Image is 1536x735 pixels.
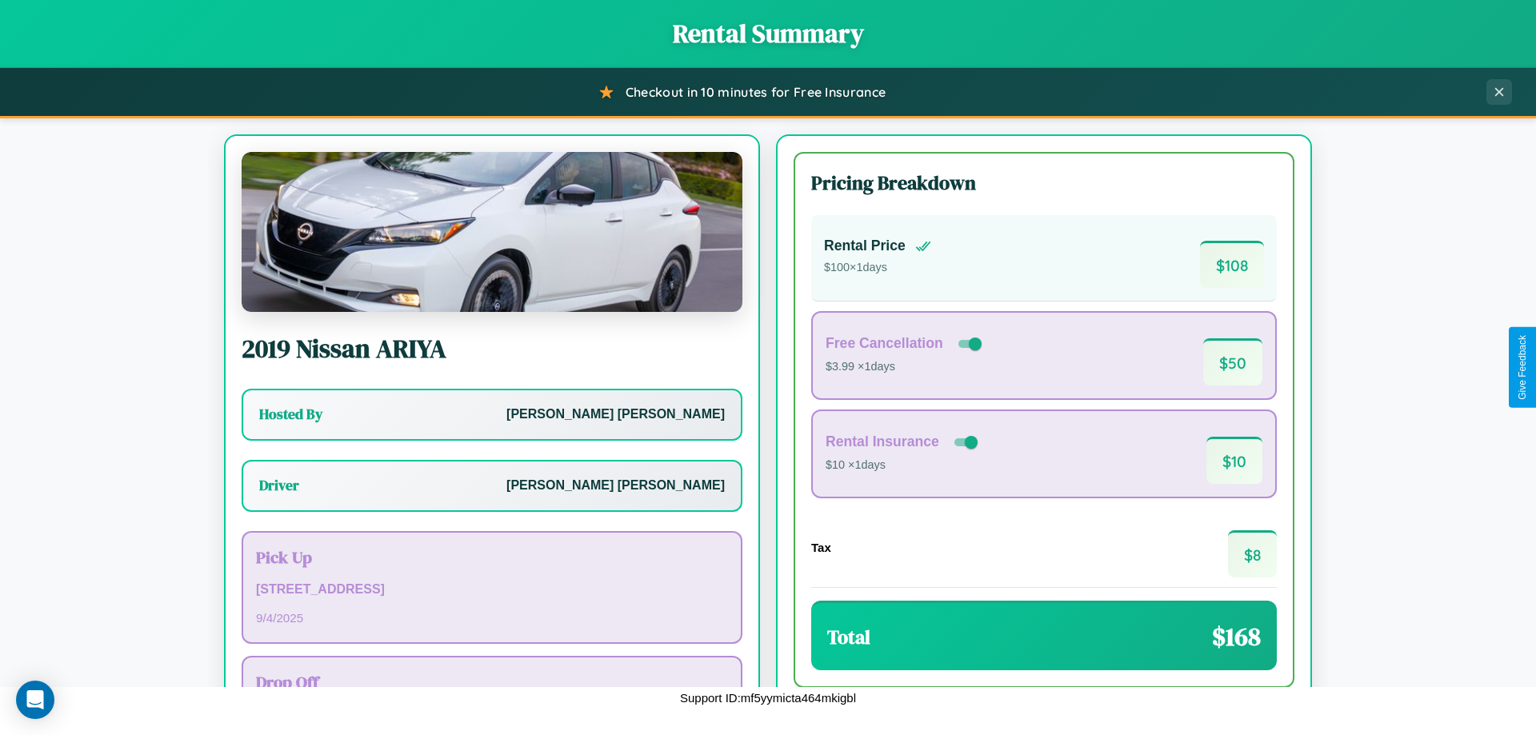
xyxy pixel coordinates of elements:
h4: Rental Insurance [826,433,939,450]
p: 9 / 4 / 2025 [256,607,728,629]
div: Give Feedback [1517,335,1528,400]
h1: Rental Summary [16,16,1520,51]
p: [PERSON_NAME] [PERSON_NAME] [506,474,725,497]
h3: Total [827,624,870,650]
h3: Pricing Breakdown [811,170,1277,196]
p: [STREET_ADDRESS] [256,578,728,601]
p: Support ID: mf5yymicta464mkigbl [680,687,856,709]
h4: Free Cancellation [826,335,943,352]
span: $ 168 [1212,619,1261,654]
h4: Tax [811,541,831,554]
h3: Pick Up [256,545,728,569]
span: $ 8 [1228,530,1277,577]
p: [PERSON_NAME] [PERSON_NAME] [506,403,725,426]
h3: Driver [259,476,299,495]
span: $ 108 [1200,241,1264,288]
h2: 2019 Nissan ARIYA [242,331,742,366]
h3: Hosted By [259,405,322,424]
p: $3.99 × 1 days [826,357,985,377]
span: $ 50 [1203,338,1262,385]
div: Open Intercom Messenger [16,681,54,719]
span: $ 10 [1206,437,1262,484]
h4: Rental Price [824,238,906,254]
p: $10 × 1 days [826,455,981,476]
p: $ 100 × 1 days [824,258,931,278]
span: Checkout in 10 minutes for Free Insurance [626,84,886,100]
h3: Drop Off [256,670,728,693]
img: Nissan ARIYA [242,152,742,312]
